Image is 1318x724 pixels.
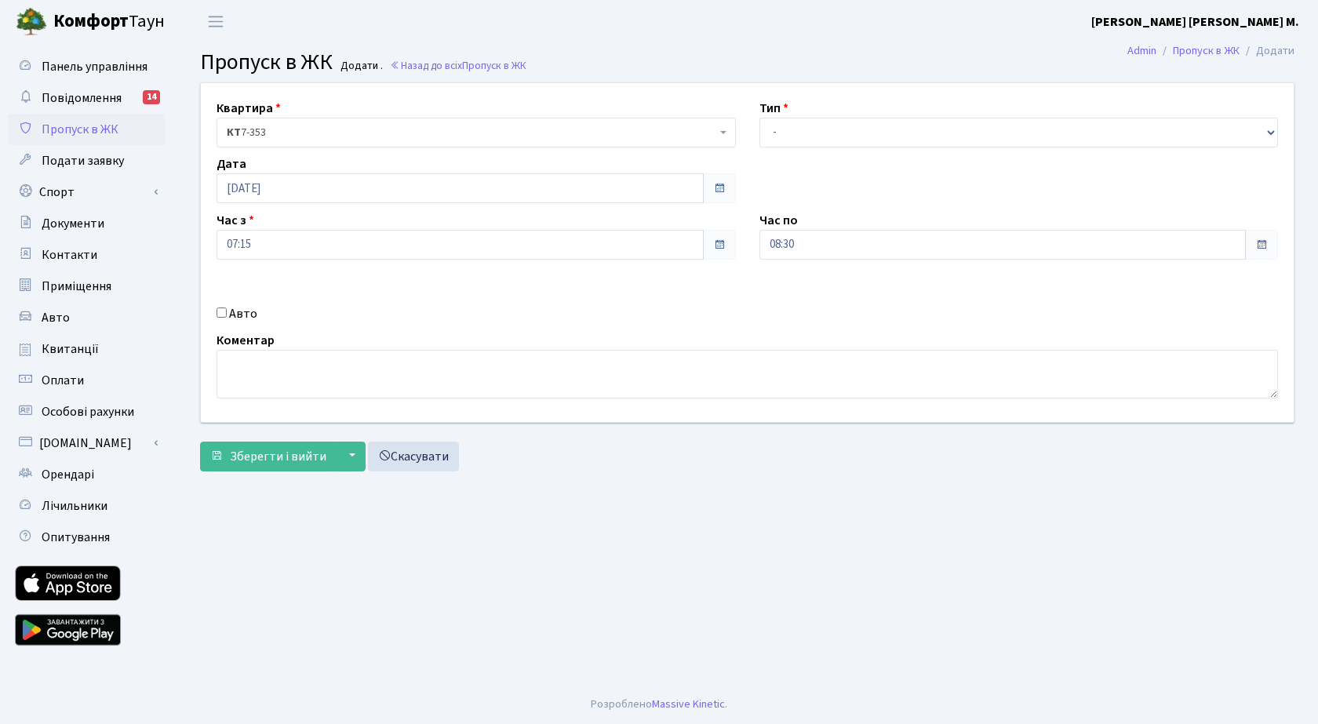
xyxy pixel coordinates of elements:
[652,696,725,712] a: Massive Kinetic
[227,125,716,140] span: <b>КТ</b>&nbsp;&nbsp;&nbsp;&nbsp;7-353
[42,497,107,515] span: Лічильники
[8,459,165,490] a: Орендарі
[42,466,94,483] span: Орендарі
[217,331,275,350] label: Коментар
[8,114,165,145] a: Пропуск в ЖК
[53,9,165,35] span: Таун
[368,442,459,471] a: Скасувати
[200,46,333,78] span: Пропуск в ЖК
[227,125,241,140] b: КТ
[390,58,526,73] a: Назад до всіхПропуск в ЖК
[217,99,281,118] label: Квартира
[8,522,165,553] a: Опитування
[42,58,147,75] span: Панель управління
[8,145,165,176] a: Подати заявку
[42,278,111,295] span: Приміщення
[8,365,165,396] a: Оплати
[42,121,118,138] span: Пропуск в ЖК
[8,302,165,333] a: Авто
[42,215,104,232] span: Документи
[42,340,99,358] span: Квитанції
[462,58,526,73] span: Пропуск в ЖК
[759,99,788,118] label: Тип
[8,82,165,114] a: Повідомлення14
[1127,42,1156,59] a: Admin
[1240,42,1294,60] li: Додати
[759,211,798,230] label: Час по
[8,396,165,427] a: Особові рахунки
[200,442,337,471] button: Зберегти і вийти
[8,51,165,82] a: Панель управління
[42,89,122,107] span: Повідомлення
[230,448,326,465] span: Зберегти і вийти
[8,271,165,302] a: Приміщення
[1173,42,1240,59] a: Пропуск в ЖК
[8,333,165,365] a: Квитанції
[8,427,165,459] a: [DOMAIN_NAME]
[217,155,246,173] label: Дата
[337,60,383,73] small: Додати .
[1091,13,1299,31] a: [PERSON_NAME] [PERSON_NAME] М.
[8,239,165,271] a: Контакти
[143,90,160,104] div: 14
[1104,35,1318,67] nav: breadcrumb
[42,529,110,546] span: Опитування
[42,246,97,264] span: Контакти
[42,372,84,389] span: Оплати
[229,304,257,323] label: Авто
[8,490,165,522] a: Лічильники
[196,9,235,35] button: Переключити навігацію
[53,9,129,34] b: Комфорт
[16,6,47,38] img: logo.png
[8,176,165,208] a: Спорт
[8,208,165,239] a: Документи
[217,118,736,147] span: <b>КТ</b>&nbsp;&nbsp;&nbsp;&nbsp;7-353
[217,211,254,230] label: Час з
[42,403,134,420] span: Особові рахунки
[591,696,727,713] div: Розроблено .
[42,152,124,169] span: Подати заявку
[42,309,70,326] span: Авто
